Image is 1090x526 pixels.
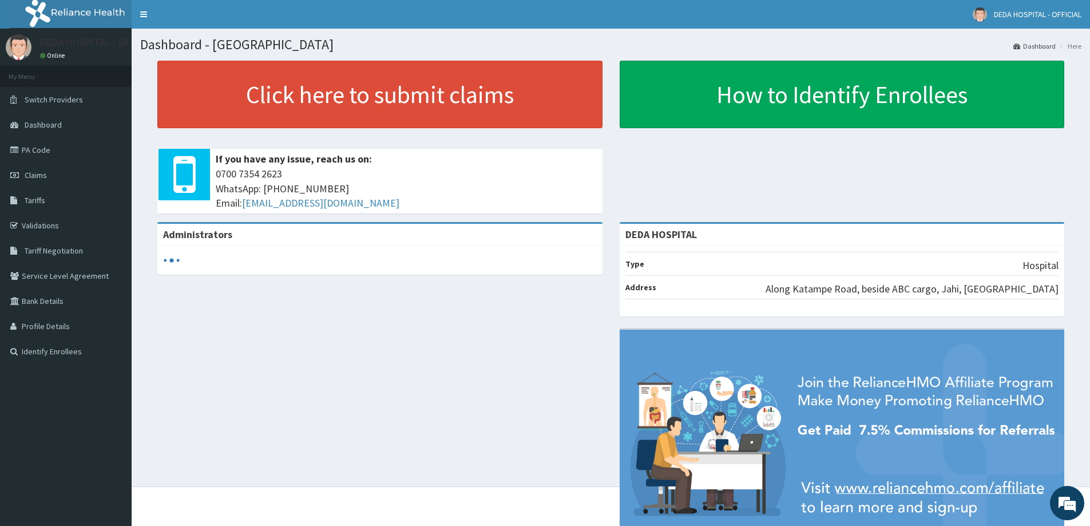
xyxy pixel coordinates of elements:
[625,259,644,269] b: Type
[140,37,1081,52] h1: Dashboard - [GEOGRAPHIC_DATA]
[625,228,697,241] strong: DEDA HOSPITAL
[216,167,597,211] span: 0700 7354 2623 WhatsApp: [PHONE_NUMBER] Email:
[973,7,987,22] img: User Image
[163,228,232,241] b: Administrators
[242,196,399,209] a: [EMAIL_ADDRESS][DOMAIN_NAME]
[157,61,603,128] a: Click here to submit claims
[625,282,656,292] b: Address
[766,282,1059,296] p: Along Katampe Road, beside ABC cargo, Jahi, [GEOGRAPHIC_DATA]
[25,195,45,205] span: Tariffs
[40,37,158,48] p: DEDA HOSPITAL - OFFICIAL
[216,152,372,165] b: If you have any issue, reach us on:
[25,94,83,105] span: Switch Providers
[6,34,31,60] img: User Image
[25,246,83,256] span: Tariff Negotiation
[1022,258,1059,273] p: Hospital
[163,252,180,269] svg: audio-loading
[25,120,62,130] span: Dashboard
[620,61,1065,128] a: How to Identify Enrollees
[1057,41,1081,51] li: Here
[40,52,68,60] a: Online
[25,170,47,180] span: Claims
[1013,41,1056,51] a: Dashboard
[994,9,1081,19] span: DEDA HOSPITAL - OFFICIAL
